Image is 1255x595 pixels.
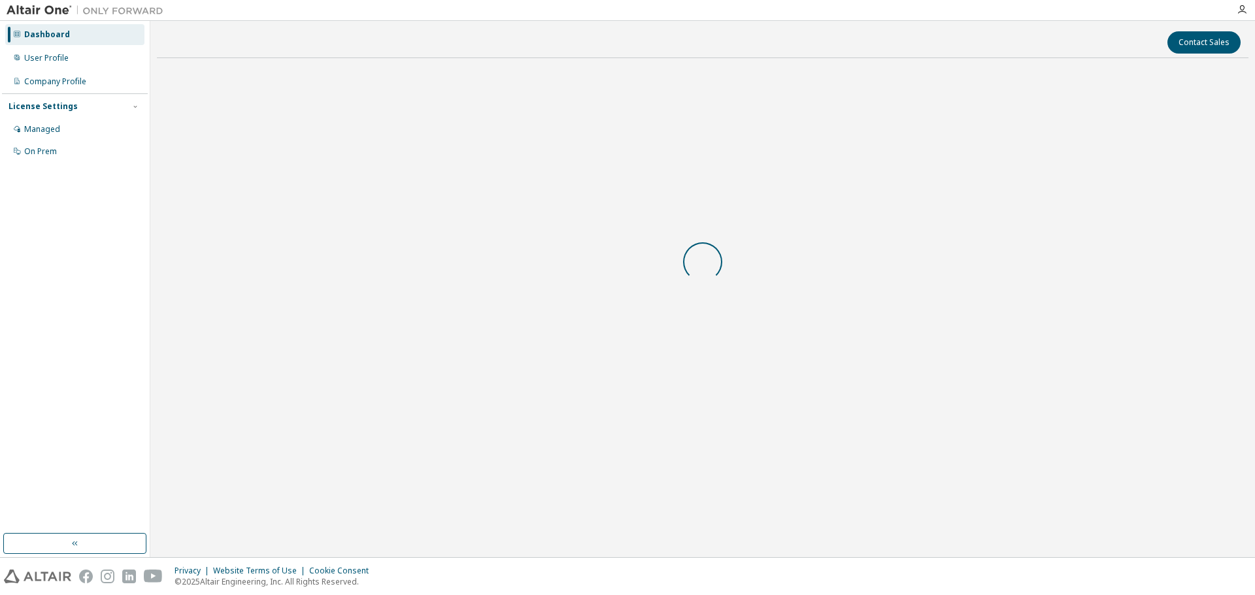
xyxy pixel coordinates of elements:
img: youtube.svg [144,570,163,583]
img: linkedin.svg [122,570,136,583]
button: Contact Sales [1167,31,1241,54]
div: Privacy [175,566,213,576]
div: Company Profile [24,76,86,87]
div: On Prem [24,146,57,157]
img: Altair One [7,4,170,17]
p: © 2025 Altair Engineering, Inc. All Rights Reserved. [175,576,376,587]
div: License Settings [8,101,78,112]
img: altair_logo.svg [4,570,71,583]
div: Managed [24,124,60,135]
img: instagram.svg [101,570,114,583]
img: facebook.svg [79,570,93,583]
div: Website Terms of Use [213,566,309,576]
div: User Profile [24,53,69,63]
div: Dashboard [24,29,70,40]
div: Cookie Consent [309,566,376,576]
